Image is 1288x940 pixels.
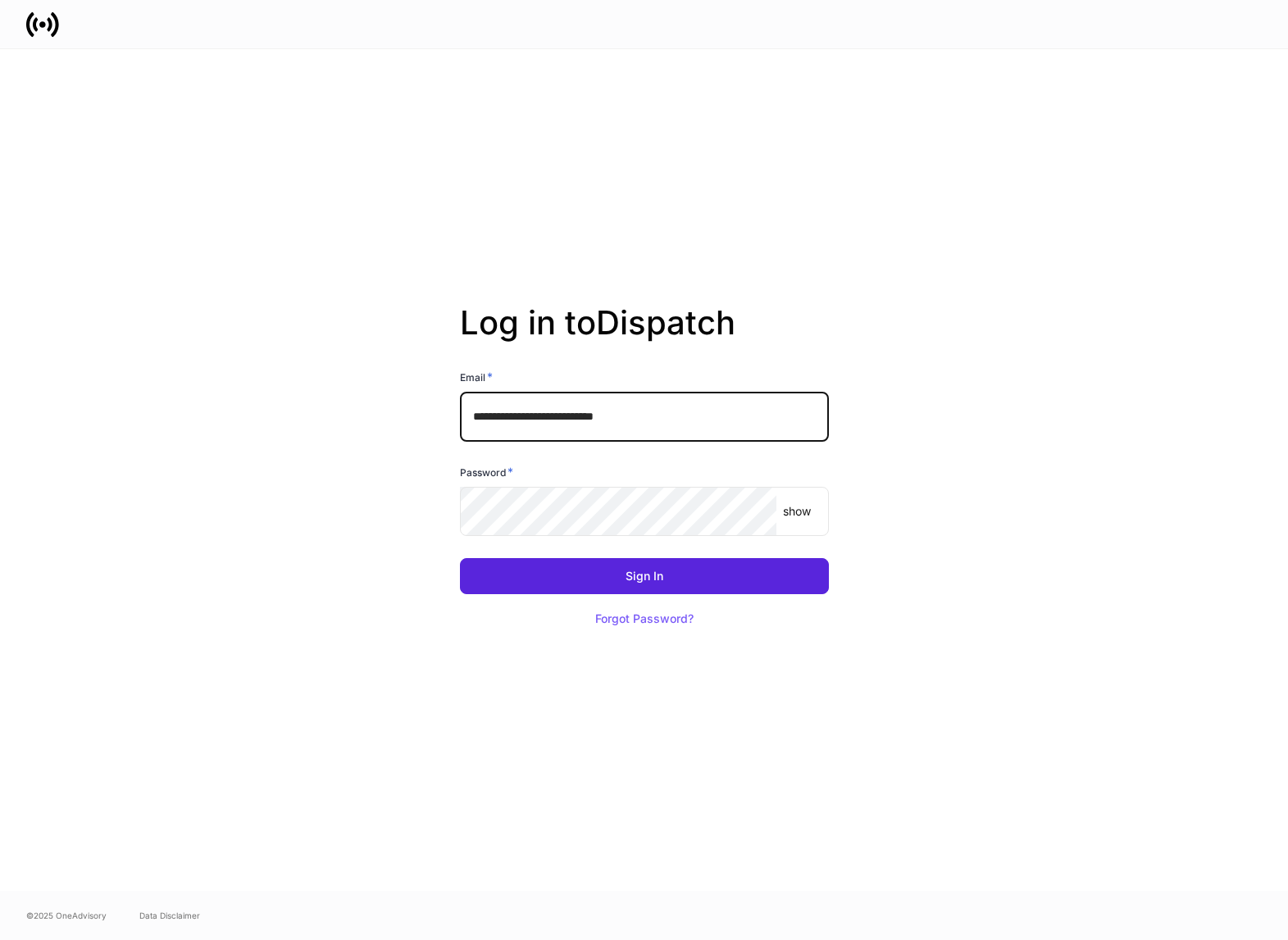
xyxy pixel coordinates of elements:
[139,909,200,922] a: Data Disclaimer
[460,369,493,385] h6: Email
[595,613,694,624] div: Forgot Password?
[460,303,829,369] h2: Log in to Dispatch
[460,464,513,480] h6: Password
[460,558,829,594] button: Sign In
[575,601,714,637] button: Forgot Password?
[26,909,107,922] span: © 2025 OneAdvisory
[783,503,811,520] p: show
[626,570,663,582] div: Sign In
